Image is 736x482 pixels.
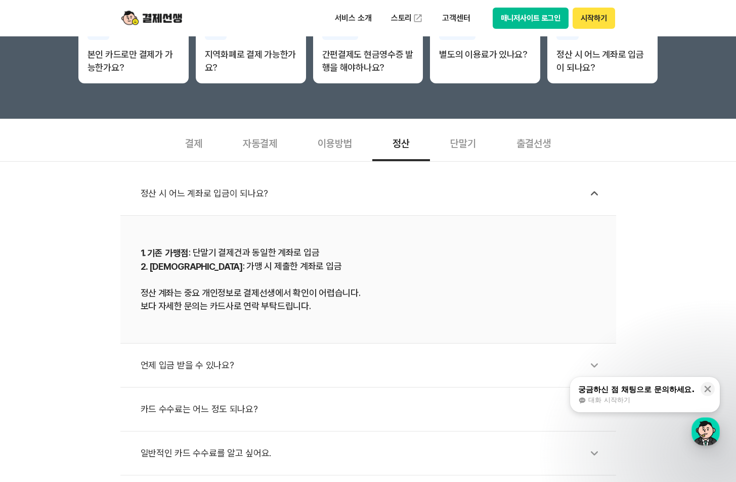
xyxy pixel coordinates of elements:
div: 출결선생 [496,124,571,161]
img: 외부 도메인 오픈 [413,13,423,23]
div: 일반적인 카드 수수료를 알고 싶어요. [141,442,606,465]
p: 간편결제도 현금영수증 발행을 해야하나요? [322,48,414,74]
img: logo [121,9,182,28]
a: 대화 [67,320,131,346]
div: 자동결제 [223,124,297,161]
b: 1. 기존 가맹점 [141,248,189,258]
span: 설정 [156,335,168,344]
span: 대화 [93,336,105,344]
div: 정산 [372,124,430,161]
div: 단말기 [430,124,496,161]
div: 카드 수수료는 어느 정도 되나요? [141,398,606,421]
a: 설정 [131,320,194,346]
p: 정산 시 어느 계좌로 입금이 되나요? [556,48,648,74]
a: 홈 [3,320,67,346]
div: 언제 입금 받을 수 있나요? [141,354,606,377]
div: : 단말기 결제건과 동일한 계좌로 입금 : 가맹 시 제출한 계좌로 입금 정산 계좌는 중요 개인정보로 결제선생에서 확인이 어렵습니다. 보다 자세한 문의는 카드사로 연락 부탁드립니다. [141,246,596,313]
p: 지역화폐로 결제 가능한가요? [205,48,297,74]
div: 정산 시 어느 계좌로 입금이 되나요? [141,182,606,205]
p: 본인 카드로만 결제가 가능한가요? [88,48,180,74]
button: 시작하기 [573,8,615,29]
p: 서비스 소개 [328,9,379,27]
span: 홈 [32,335,38,344]
b: 2. [DEMOGRAPHIC_DATA] [141,261,243,272]
p: 고객센터 [435,9,477,27]
button: 매니저사이트 로그인 [493,8,569,29]
div: 결제 [165,124,223,161]
div: 이용방법 [297,124,372,161]
p: 별도의 이용료가 있나요? [439,48,531,61]
a: 스토리 [384,8,430,28]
